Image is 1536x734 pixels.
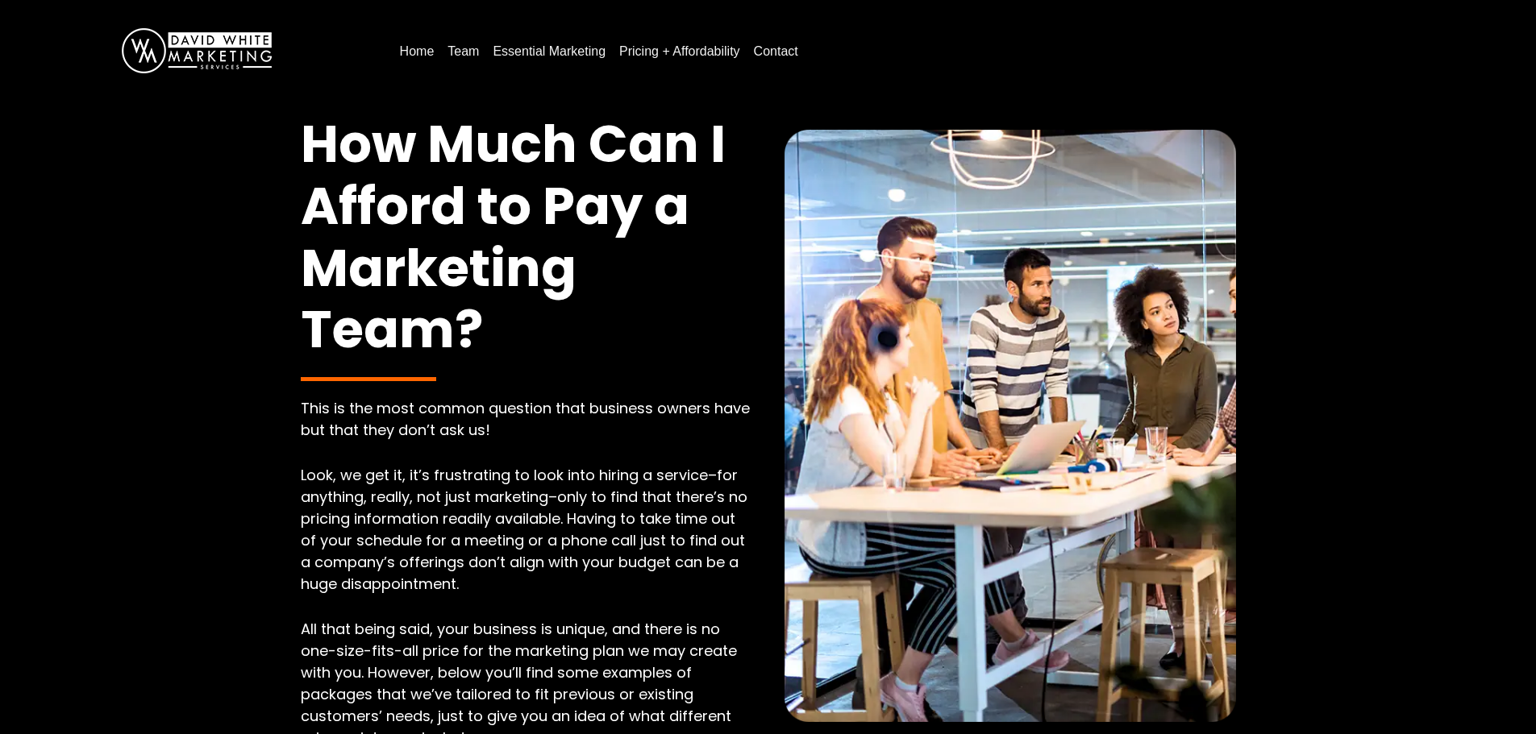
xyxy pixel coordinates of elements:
[301,397,752,441] p: This is the most common question that business owners have but that they don’t ask us!
[301,464,752,595] p: Look, we get it, it’s frustrating to look into hiring a service–for anything, really, not just ma...
[122,43,272,56] a: DavidWhite-Marketing-Logo
[441,39,485,64] a: Team
[393,38,1504,64] nav: Menu
[747,39,805,64] a: Contact
[486,39,612,64] a: Essential Marketing
[785,130,1236,722] img: How Much Can I Afford to Pay a Marketing Team
[122,28,272,73] img: DavidWhite-Marketing-Logo
[393,39,441,64] a: Home
[301,108,726,365] span: How Much Can I Afford to Pay a Marketing Team?
[613,39,747,64] a: Pricing + Affordability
